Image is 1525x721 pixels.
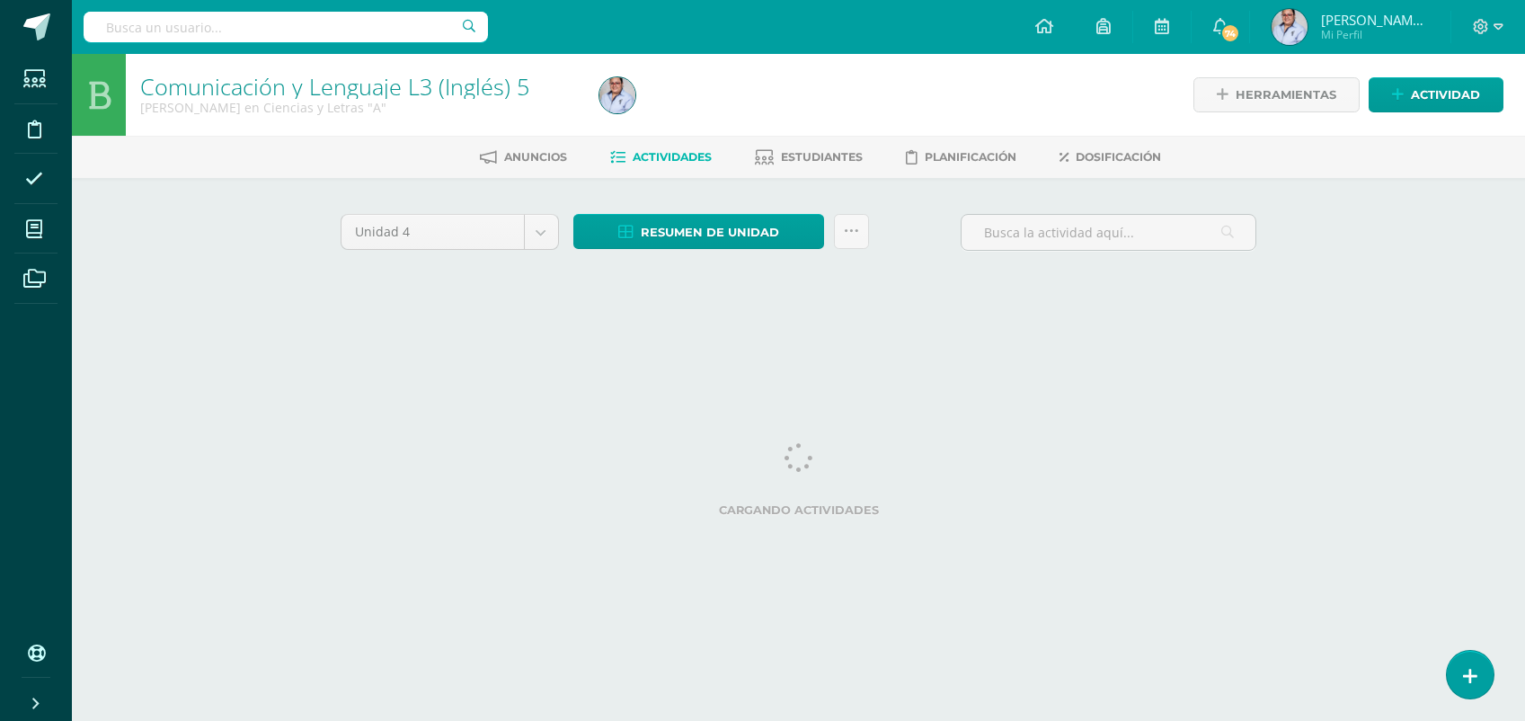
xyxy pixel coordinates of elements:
a: Herramientas [1193,77,1360,112]
input: Busca la actividad aquí... [962,215,1255,250]
span: Actividad [1411,78,1480,111]
div: Quinto Quinto Bachillerato en Ciencias y Letras 'A' [140,99,578,116]
a: Actividades [610,143,712,172]
span: [PERSON_NAME] de los [PERSON_NAME] [1321,11,1429,29]
img: 2172985a76704d511378705c460d31b9.png [1272,9,1308,45]
span: Resumen de unidad [641,216,779,249]
a: Estudiantes [755,143,863,172]
a: Anuncios [480,143,567,172]
span: Unidad 4 [355,215,510,249]
img: 2172985a76704d511378705c460d31b9.png [599,77,635,113]
span: Herramientas [1236,78,1336,111]
span: Planificación [925,150,1016,164]
span: 74 [1220,23,1240,43]
a: Resumen de unidad [573,214,824,249]
span: Actividades [633,150,712,164]
a: Dosificación [1060,143,1161,172]
h1: Comunicación y Lenguaje L3 (Inglés) 5 [140,74,578,99]
span: Mi Perfil [1321,27,1429,42]
span: Anuncios [504,150,567,164]
a: Unidad 4 [341,215,558,249]
label: Cargando actividades [341,503,1257,517]
a: Comunicación y Lenguaje L3 (Inglés) 5 [140,71,529,102]
span: Estudiantes [781,150,863,164]
a: Planificación [906,143,1016,172]
a: Actividad [1369,77,1503,112]
span: Dosificación [1076,150,1161,164]
input: Busca un usuario... [84,12,488,42]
